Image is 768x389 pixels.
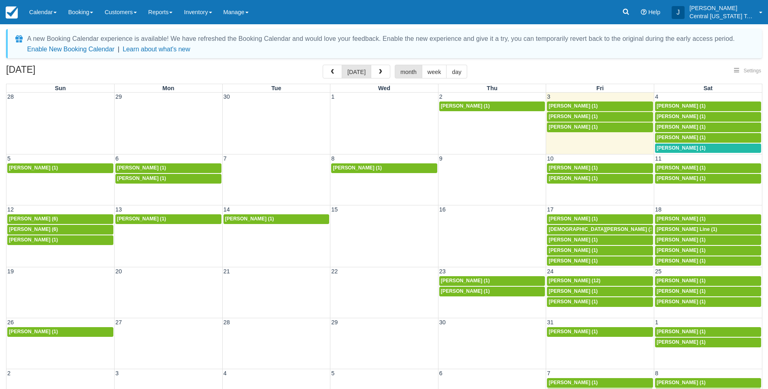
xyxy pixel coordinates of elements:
[547,174,653,184] a: [PERSON_NAME] (1)
[9,329,58,334] span: [PERSON_NAME] (1)
[6,155,11,162] span: 5
[648,9,660,15] span: Help
[6,268,15,275] span: 19
[546,319,554,326] span: 31
[441,288,490,294] span: [PERSON_NAME] (1)
[9,226,58,232] span: [PERSON_NAME] (6)
[655,246,761,256] a: [PERSON_NAME] (1)
[704,85,713,91] span: Sat
[655,123,761,132] a: [PERSON_NAME] (1)
[115,268,123,275] span: 20
[117,165,166,171] span: [PERSON_NAME] (1)
[657,278,706,283] span: [PERSON_NAME] (1)
[6,206,15,213] span: 12
[117,175,166,181] span: [PERSON_NAME] (1)
[115,214,221,224] a: [PERSON_NAME] (1)
[657,288,706,294] span: [PERSON_NAME] (1)
[117,216,166,222] span: [PERSON_NAME] (1)
[223,155,228,162] span: 7
[487,85,497,91] span: Thu
[27,34,735,44] div: A new Booking Calendar experience is available! We have refreshed the Booking Calendar and would ...
[546,206,554,213] span: 17
[657,135,706,140] span: [PERSON_NAME] (1)
[422,65,447,78] button: week
[330,93,335,100] span: 1
[654,206,662,213] span: 18
[438,268,447,275] span: 23
[549,237,598,243] span: [PERSON_NAME] (1)
[549,247,598,253] span: [PERSON_NAME] (1)
[441,103,490,109] span: [PERSON_NAME] (1)
[9,237,58,243] span: [PERSON_NAME] (1)
[654,268,662,275] span: 25
[547,163,653,173] a: [PERSON_NAME] (1)
[654,319,659,326] span: 1
[27,45,115,53] button: Enable New Booking Calendar
[655,287,761,296] a: [PERSON_NAME] (1)
[657,165,706,171] span: [PERSON_NAME] (1)
[115,174,221,184] a: [PERSON_NAME] (1)
[271,85,281,91] span: Tue
[223,319,231,326] span: 28
[439,287,545,296] a: [PERSON_NAME] (1)
[395,65,422,78] button: month
[655,276,761,286] a: [PERSON_NAME] (1)
[115,206,123,213] span: 13
[6,319,15,326] span: 26
[438,370,443,376] span: 6
[657,145,706,151] span: [PERSON_NAME] (1)
[439,101,545,111] a: [PERSON_NAME] (1)
[330,206,338,213] span: 15
[655,112,761,122] a: [PERSON_NAME] (1)
[330,155,335,162] span: 8
[438,319,447,326] span: 30
[7,163,113,173] a: [PERSON_NAME] (1)
[223,214,330,224] a: [PERSON_NAME] (1)
[115,93,123,100] span: 29
[7,225,113,235] a: [PERSON_NAME] (6)
[655,297,761,307] a: [PERSON_NAME] (1)
[655,163,761,173] a: [PERSON_NAME] (1)
[439,276,545,286] a: [PERSON_NAME] (1)
[655,133,761,143] a: [PERSON_NAME] (1)
[549,299,598,304] span: [PERSON_NAME] (1)
[654,93,659,100] span: 4
[549,216,598,222] span: [PERSON_NAME] (1)
[744,68,761,74] span: Settings
[549,380,598,385] span: [PERSON_NAME] (1)
[689,4,754,12] p: [PERSON_NAME]
[547,378,653,388] a: [PERSON_NAME] (1)
[657,103,706,109] span: [PERSON_NAME] (1)
[115,155,119,162] span: 6
[446,65,467,78] button: day
[547,246,653,256] a: [PERSON_NAME] (1)
[9,216,58,222] span: [PERSON_NAME] (6)
[549,114,598,119] span: [PERSON_NAME] (1)
[7,214,113,224] a: [PERSON_NAME] (6)
[641,9,647,15] i: Help
[330,370,335,376] span: 5
[438,206,447,213] span: 16
[655,144,761,153] a: [PERSON_NAME] (1)
[547,297,653,307] a: [PERSON_NAME] (1)
[654,370,659,376] span: 8
[655,256,761,266] a: [PERSON_NAME] (1)
[655,101,761,111] a: [PERSON_NAME] (1)
[547,225,653,235] a: [DEMOGRAPHIC_DATA][PERSON_NAME] (1)
[689,12,754,20] p: Central [US_STATE] Tours
[223,370,228,376] span: 4
[657,114,706,119] span: [PERSON_NAME] (1)
[55,85,66,91] span: Sun
[546,93,551,100] span: 3
[547,256,653,266] a: [PERSON_NAME] (1)
[438,93,443,100] span: 2
[330,268,338,275] span: 22
[654,155,662,162] span: 11
[115,163,221,173] a: [PERSON_NAME] (1)
[223,93,231,100] span: 30
[6,370,11,376] span: 2
[6,6,18,19] img: checkfront-main-nav-mini-logo.png
[549,329,598,334] span: [PERSON_NAME] (1)
[6,65,108,80] h2: [DATE]
[657,124,706,130] span: [PERSON_NAME] (1)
